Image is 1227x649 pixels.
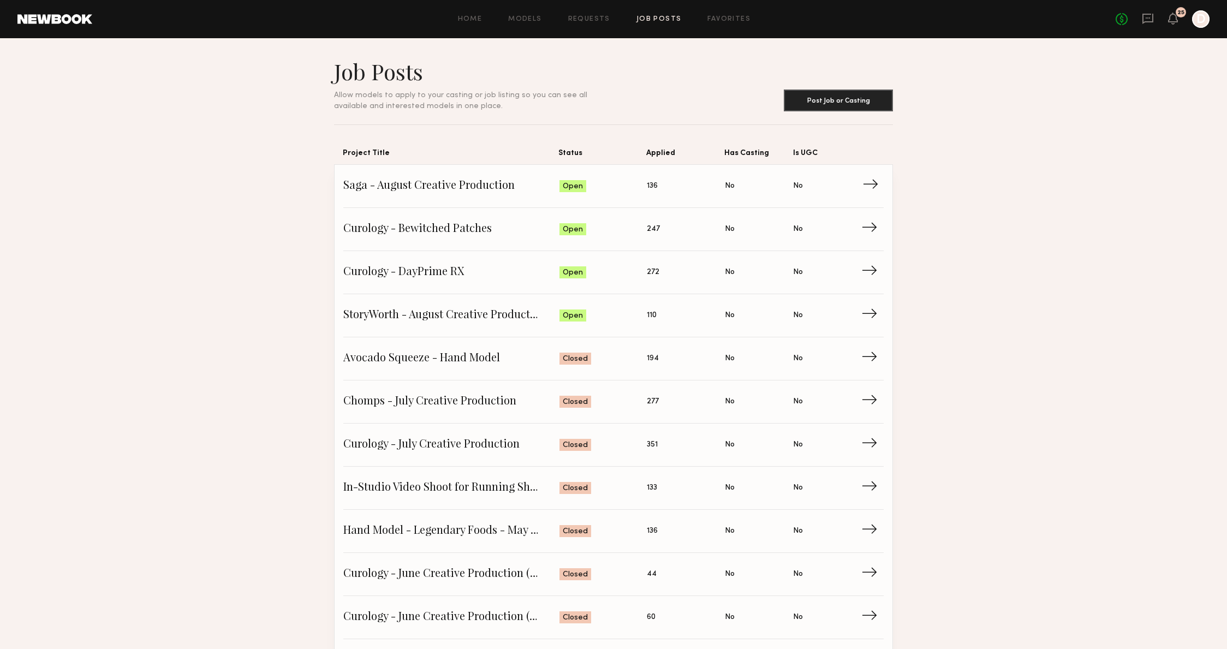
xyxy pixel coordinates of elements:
h1: Job Posts [334,58,613,85]
a: Curology - June Creative Production (Clear Skin)Closed60NoNo→ [343,596,884,639]
span: → [861,350,884,367]
button: Post Job or Casting [784,90,893,111]
span: No [793,266,803,278]
a: Curology - July Creative ProductionClosed351NoNo→ [343,424,884,467]
span: Open [563,181,583,192]
span: Project Title [343,147,558,164]
span: 194 [647,353,659,365]
a: Home [458,16,483,23]
span: → [861,307,884,324]
span: Closed [563,354,588,365]
a: Chomps - July Creative ProductionClosed277NoNo→ [343,380,884,424]
a: Saga - August Creative ProductionOpen136NoNo→ [343,165,884,208]
span: No [793,180,803,192]
span: No [725,396,735,408]
span: No [793,396,803,408]
span: Saga - August Creative Production [343,178,559,194]
span: No [725,223,735,235]
span: No [793,223,803,235]
span: → [861,394,884,410]
span: Closed [563,397,588,408]
span: → [861,264,884,281]
a: Curology - DayPrime RXOpen272NoNo→ [343,251,884,294]
a: Job Posts [636,16,682,23]
span: No [793,568,803,580]
span: Hand Model - Legendary Foods - May Creative Video Production [343,523,559,539]
span: No [725,439,735,451]
a: In-Studio Video Shoot for Running ShoesClosed133NoNo→ [343,467,884,510]
span: → [861,523,884,539]
div: 25 [1177,10,1184,16]
span: Closed [563,526,588,537]
span: No [725,611,735,623]
span: Curology - June Creative Production (Body Acne / Blemishes) [343,566,559,582]
span: 247 [647,223,660,235]
span: Curology - July Creative Production [343,437,559,453]
span: Open [563,224,583,235]
a: Hand Model - Legendary Foods - May Creative Video ProductionClosed136NoNo→ [343,510,884,553]
span: No [793,353,803,365]
a: Favorites [707,16,751,23]
a: Curology - June Creative Production (Body Acne / Blemishes)Closed44NoNo→ [343,553,884,596]
a: StoryWorth - August Creative ProductionOpen110NoNo→ [343,294,884,337]
span: No [793,525,803,537]
span: StoryWorth - August Creative Production [343,307,559,324]
span: Closed [563,483,588,494]
span: 133 [647,482,657,494]
span: Allow models to apply to your casting or job listing so you can see all available and interested ... [334,92,587,110]
a: D [1192,10,1210,28]
span: → [861,566,884,582]
span: Closed [563,440,588,451]
span: → [861,437,884,453]
a: Models [508,16,541,23]
span: No [793,439,803,451]
span: Curology - DayPrime RX [343,264,559,281]
span: Status [558,147,646,164]
span: Curology - June Creative Production (Clear Skin) [343,609,559,626]
span: No [725,309,735,321]
span: No [793,611,803,623]
span: No [725,568,735,580]
span: No [725,353,735,365]
span: → [861,221,884,237]
span: No [725,180,735,192]
a: Requests [568,16,610,23]
span: → [862,178,885,194]
span: Curology - Bewitched Patches [343,221,559,237]
span: → [861,609,884,626]
span: Avocado Squeeze - Hand Model [343,350,559,367]
span: No [793,482,803,494]
span: 44 [647,568,657,580]
span: Is UGC [793,147,862,164]
span: 60 [647,611,656,623]
span: 136 [647,180,658,192]
span: → [861,480,884,496]
span: Chomps - July Creative Production [343,394,559,410]
span: No [725,482,735,494]
span: Open [563,311,583,321]
span: Closed [563,569,588,580]
span: No [725,266,735,278]
span: 272 [647,266,659,278]
span: 136 [647,525,658,537]
span: No [793,309,803,321]
span: No [725,525,735,537]
span: In-Studio Video Shoot for Running Shoes [343,480,559,496]
span: Applied [646,147,724,164]
span: Open [563,267,583,278]
span: 277 [647,396,659,408]
span: 110 [647,309,657,321]
a: Avocado Squeeze - Hand ModelClosed194NoNo→ [343,337,884,380]
span: Has Casting [724,147,793,164]
a: Curology - Bewitched PatchesOpen247NoNo→ [343,208,884,251]
span: 351 [647,439,658,451]
span: Closed [563,612,588,623]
